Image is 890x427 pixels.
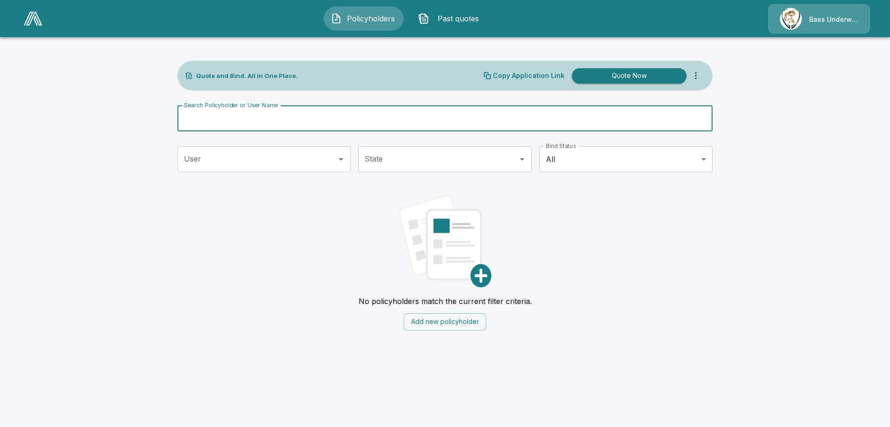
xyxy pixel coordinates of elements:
[516,153,529,166] button: Open
[539,146,713,172] div: All
[324,6,404,31] button: Policyholders IconPolicyholders
[24,12,42,26] img: AA Logo
[411,6,491,31] button: Past quotes IconPast quotes
[196,73,298,79] p: Quote and Bind. All in One Place.
[687,66,705,85] button: more
[404,313,486,330] button: Add new policyholder
[346,13,397,24] span: Policyholders
[418,13,429,24] img: Past quotes Icon
[572,68,687,84] button: Quote Now
[359,297,532,306] p: No policyholders match the current filter criteria.
[334,153,347,166] button: Open
[546,142,576,150] label: Bind Status
[433,13,484,24] span: Past quotes
[331,13,342,24] img: Policyholders Icon
[404,317,486,326] a: Add new policyholder
[568,68,687,84] a: Quote Now
[184,101,278,109] label: Search Policyholder or User Name
[493,72,564,79] p: Copy Application Link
